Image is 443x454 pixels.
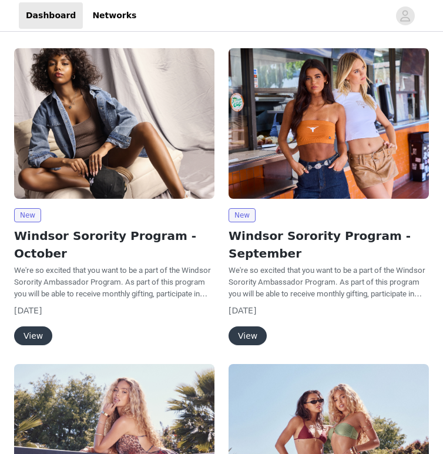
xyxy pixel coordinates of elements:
[400,6,411,25] div: avatar
[19,2,83,29] a: Dashboard
[229,227,429,262] h2: Windsor Sorority Program - September
[14,227,214,262] h2: Windsor Sorority Program - October
[14,326,52,345] button: View
[229,48,429,199] img: Windsor
[229,208,256,222] span: New
[229,306,256,315] span: [DATE]
[14,48,214,199] img: Windsor
[229,332,267,340] a: View
[229,266,425,310] span: We're so excited that you want to be a part of the Windsor Sorority Ambassador Program. As part o...
[14,332,52,340] a: View
[229,326,267,345] button: View
[14,208,41,222] span: New
[14,266,211,310] span: We're so excited that you want to be a part of the Windsor Sorority Ambassador Program. As part o...
[85,2,143,29] a: Networks
[14,306,42,315] span: [DATE]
